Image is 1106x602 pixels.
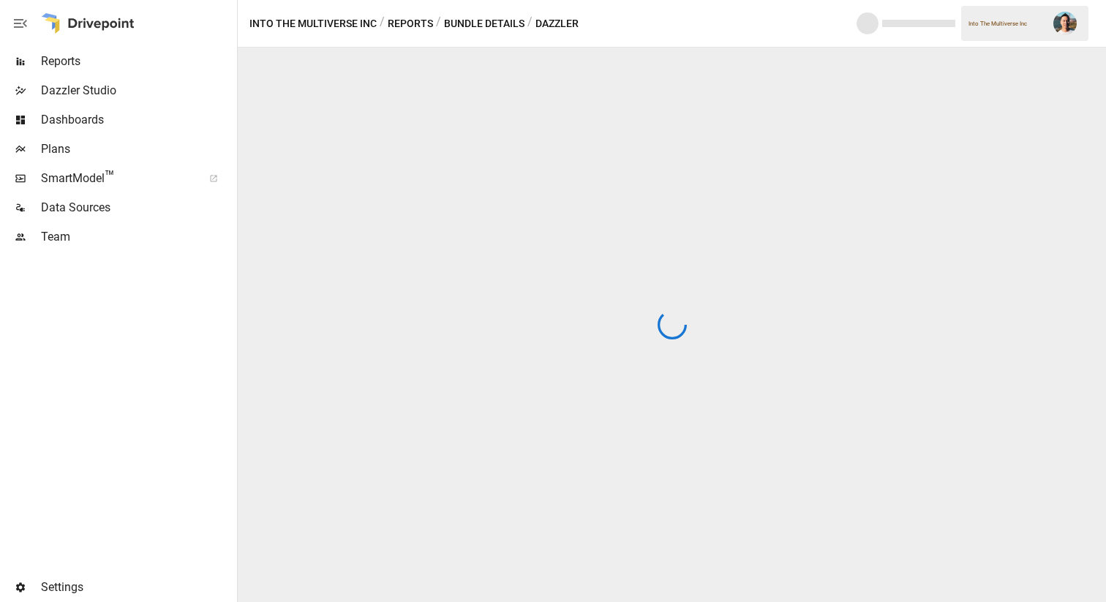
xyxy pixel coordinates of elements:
[249,15,377,33] button: Into The Multiverse Inc
[527,15,533,33] div: /
[41,228,234,246] span: Team
[41,140,234,158] span: Plans
[41,170,193,187] span: SmartModel
[41,579,234,596] span: Settings
[41,53,234,70] span: Reports
[968,20,1045,27] div: Into The Multiverse Inc
[380,15,385,33] div: /
[436,15,441,33] div: /
[41,111,234,129] span: Dashboards
[41,199,234,217] span: Data Sources
[444,15,524,33] button: Bundle Details
[41,82,234,99] span: Dazzler Studio
[388,15,433,33] button: Reports
[105,168,115,186] span: ™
